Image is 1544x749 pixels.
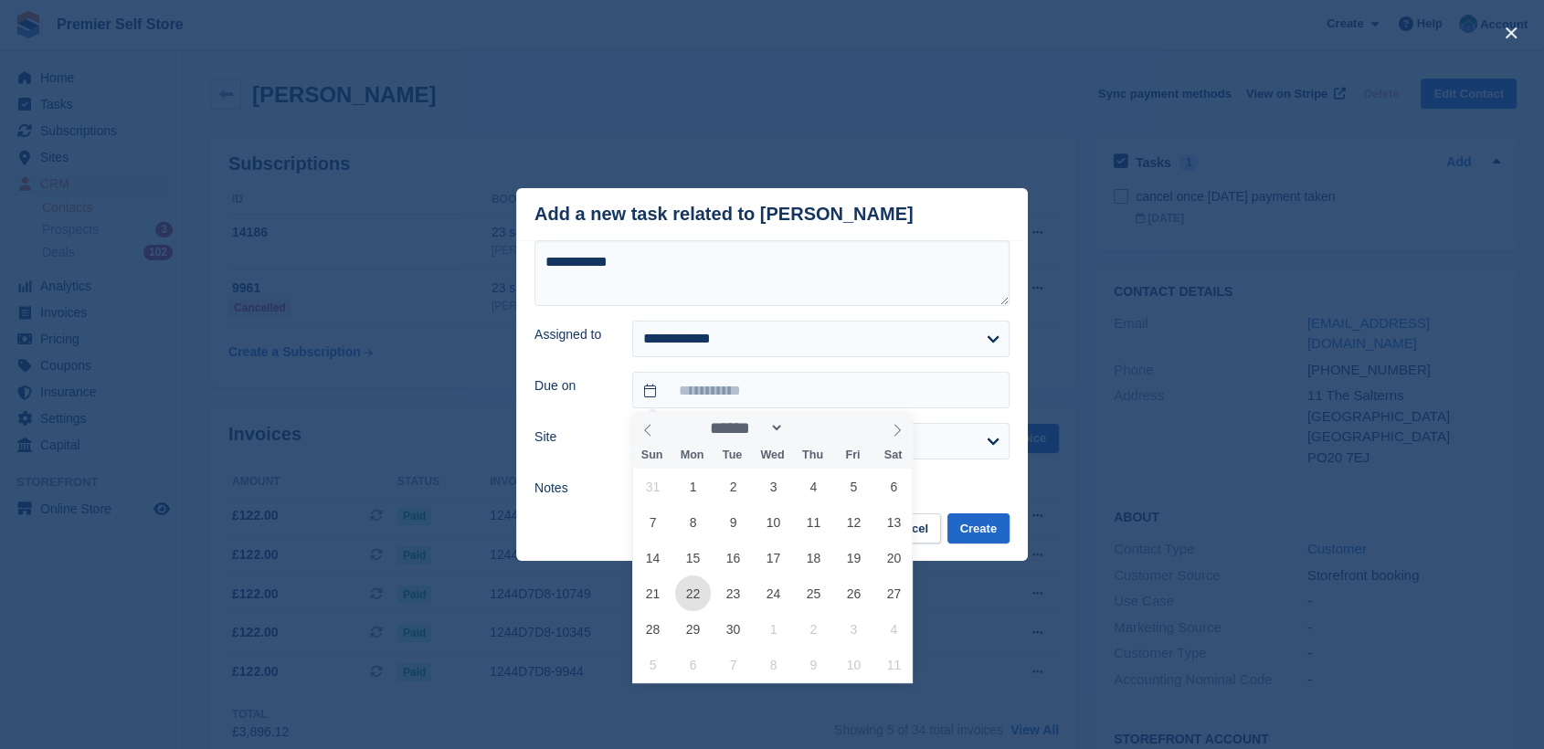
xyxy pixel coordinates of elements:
span: September 30, 2025 [715,611,751,647]
span: September 22, 2025 [675,575,711,611]
span: September 16, 2025 [715,540,751,575]
span: September 25, 2025 [796,575,831,611]
span: September 28, 2025 [635,611,671,647]
span: September 19, 2025 [836,540,872,575]
span: October 5, 2025 [635,647,671,682]
span: September 17, 2025 [756,540,791,575]
label: Site [534,427,610,447]
label: Notes [534,479,610,498]
span: October 4, 2025 [876,611,912,647]
span: September 3, 2025 [756,469,791,504]
span: September 29, 2025 [675,611,711,647]
span: Sat [872,449,913,461]
span: August 31, 2025 [635,469,671,504]
span: September 13, 2025 [876,504,912,540]
span: October 11, 2025 [876,647,912,682]
span: October 9, 2025 [796,647,831,682]
span: September 15, 2025 [675,540,711,575]
span: September 8, 2025 [675,504,711,540]
span: Mon [672,449,713,461]
span: Sun [632,449,672,461]
span: September 2, 2025 [715,469,751,504]
span: September 12, 2025 [836,504,872,540]
span: September 9, 2025 [715,504,751,540]
span: October 7, 2025 [715,647,751,682]
span: September 18, 2025 [796,540,831,575]
span: September 10, 2025 [756,504,791,540]
span: September 24, 2025 [756,575,791,611]
span: Tue [713,449,753,461]
span: October 2, 2025 [796,611,831,647]
button: close [1496,18,1526,47]
span: October 10, 2025 [836,647,872,682]
span: October 3, 2025 [836,611,872,647]
span: October 6, 2025 [675,647,711,682]
span: September 5, 2025 [836,469,872,504]
label: Assigned to [534,325,610,344]
select: Month [703,418,784,438]
span: September 1, 2025 [675,469,711,504]
span: September 4, 2025 [796,469,831,504]
span: September 26, 2025 [836,575,872,611]
span: Thu [792,449,832,461]
span: September 20, 2025 [876,540,912,575]
input: Year [784,418,841,438]
label: Due on [534,376,610,396]
span: October 8, 2025 [756,647,791,682]
span: Wed [753,449,793,461]
span: September 21, 2025 [635,575,671,611]
span: Fri [832,449,872,461]
span: September 6, 2025 [876,469,912,504]
span: September 23, 2025 [715,575,751,611]
span: September 11, 2025 [796,504,831,540]
span: September 7, 2025 [635,504,671,540]
button: Create [947,513,1010,543]
div: Add a new task related to [PERSON_NAME] [534,204,914,225]
span: September 27, 2025 [876,575,912,611]
span: September 14, 2025 [635,540,671,575]
span: October 1, 2025 [756,611,791,647]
